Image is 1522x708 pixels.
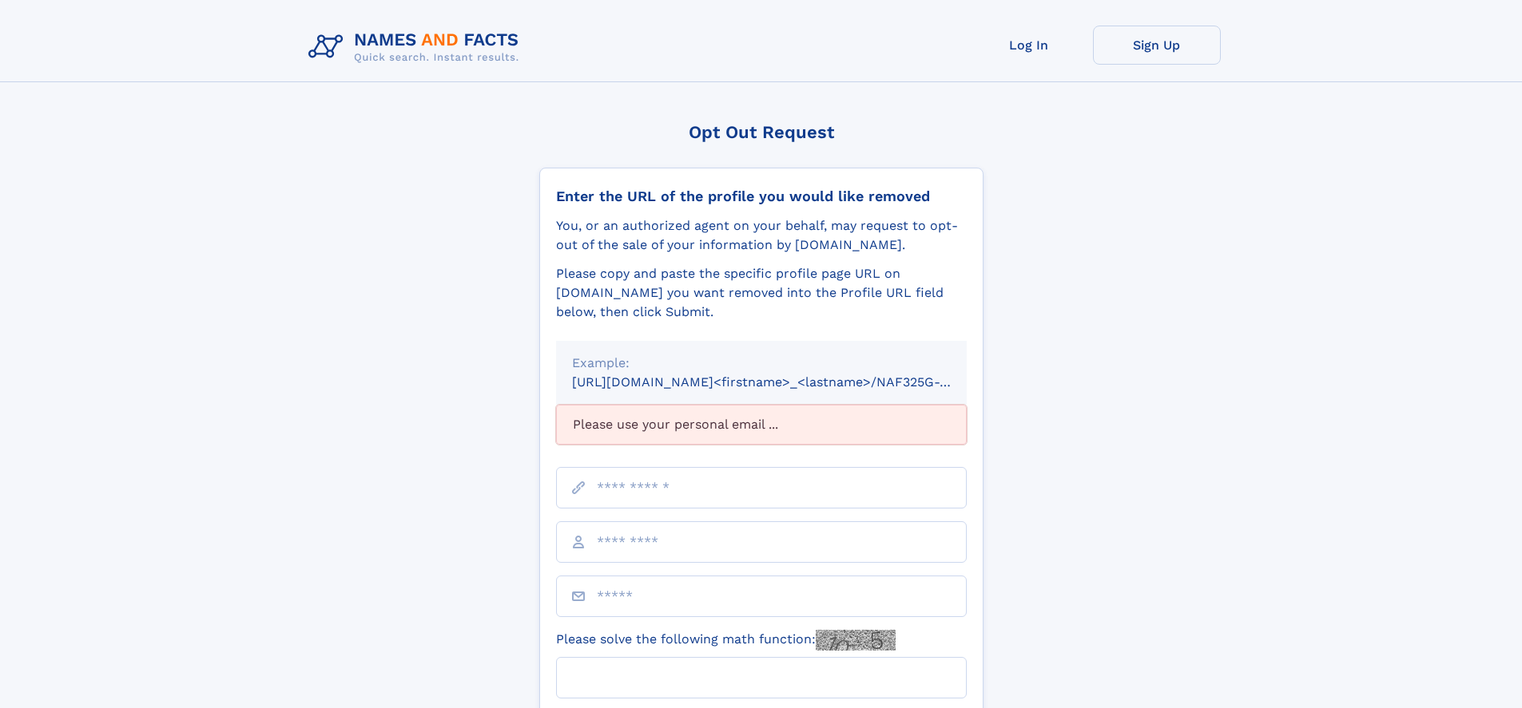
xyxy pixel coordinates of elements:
div: Please copy and paste the specific profile page URL on [DOMAIN_NAME] you want removed into the Pr... [556,264,967,322]
label: Please solve the following math function: [556,630,896,651]
div: You, or an authorized agent on your behalf, may request to opt-out of the sale of your informatio... [556,216,967,255]
img: Logo Names and Facts [302,26,532,69]
small: [URL][DOMAIN_NAME]<firstname>_<lastname>/NAF325G-xxxxxxxx [572,374,997,390]
a: Sign Up [1093,26,1221,65]
div: Example: [572,354,951,373]
a: Log In [965,26,1093,65]
div: Enter the URL of the profile you would like removed [556,188,967,205]
div: Opt Out Request [539,122,984,142]
div: Please use your personal email ... [556,405,967,445]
